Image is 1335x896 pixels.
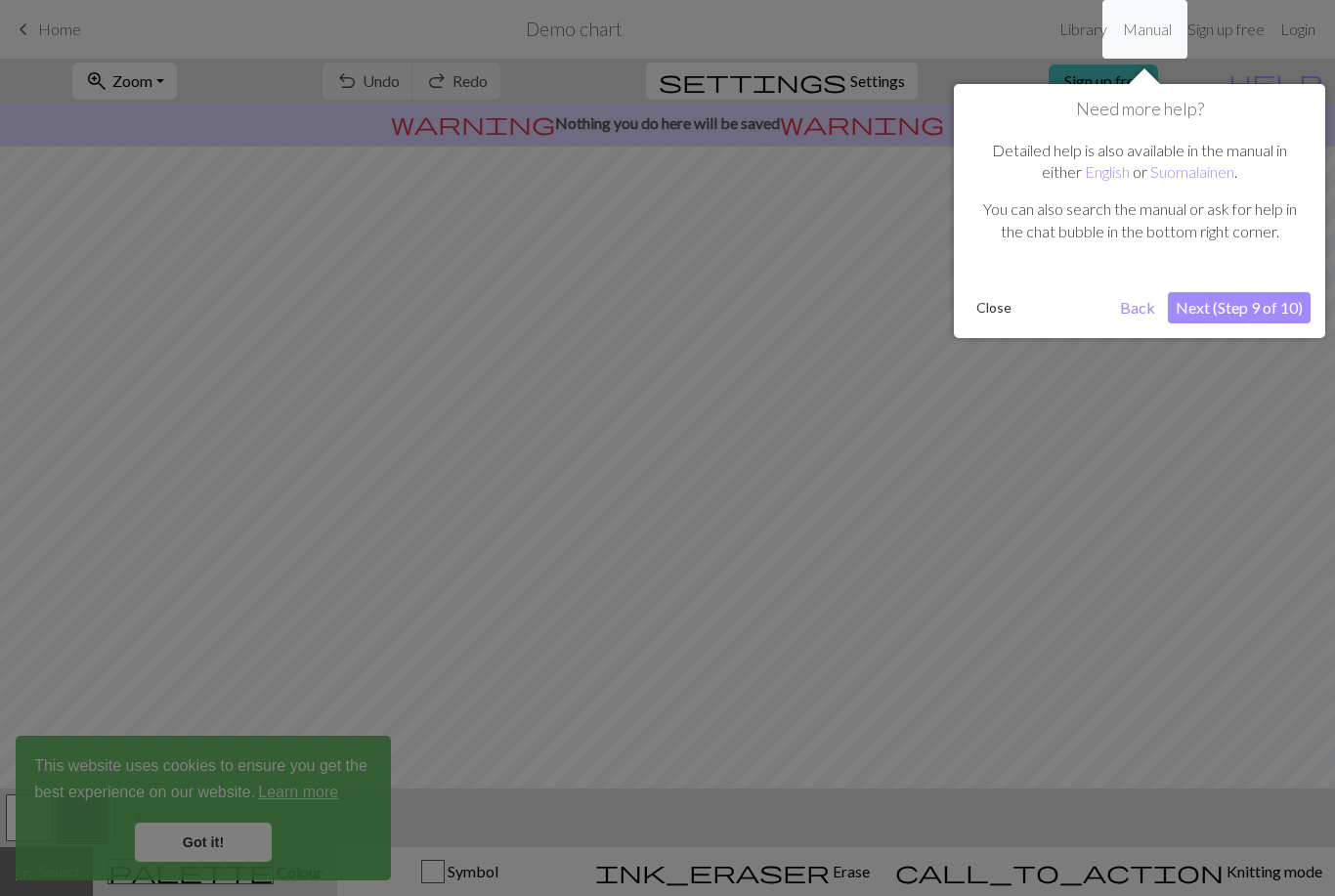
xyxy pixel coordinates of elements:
div: Need more help? [954,84,1325,338]
p: You can also search the manual or ask for help in the chat bubble in the bottom right corner. [978,198,1301,242]
button: Next (Step 9 of 10) [1168,292,1311,323]
a: Suomalainen [1150,162,1234,181]
p: Detailed help is also available in the manual in either or . [978,140,1301,184]
h1: Need more help? [969,99,1311,120]
a: English [1085,162,1130,181]
button: Back [1112,292,1163,323]
button: Close [969,293,1019,322]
